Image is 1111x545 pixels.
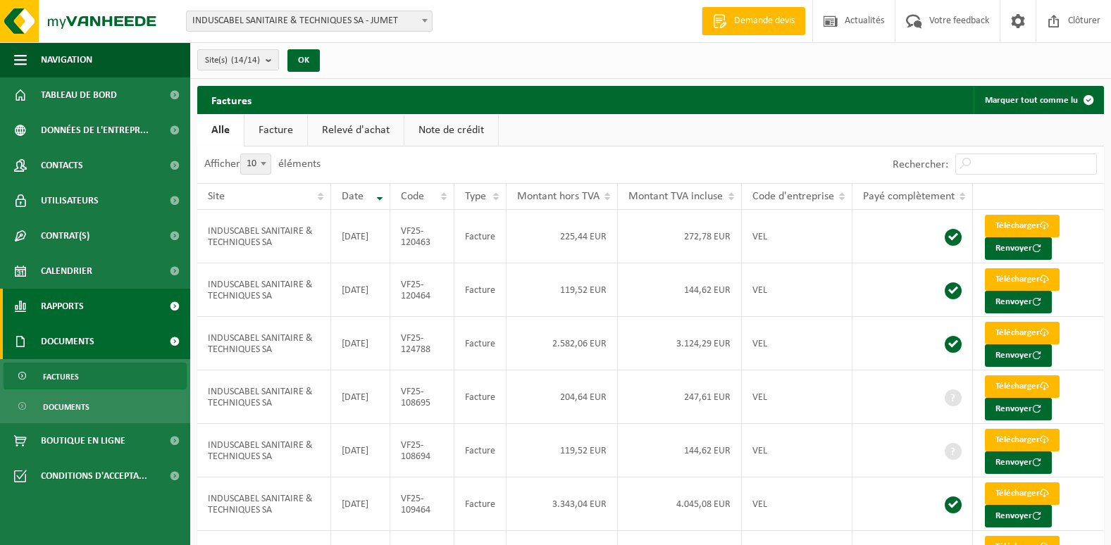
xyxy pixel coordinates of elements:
td: INDUSCABEL SANITAIRE & TECHNIQUES SA [197,263,331,317]
button: Renvoyer [985,398,1052,420]
td: 247,61 EUR [618,370,742,424]
td: VEL [742,210,852,263]
td: INDUSCABEL SANITAIRE & TECHNIQUES SA [197,370,331,424]
td: [DATE] [331,424,390,477]
td: [DATE] [331,210,390,263]
a: Télécharger [985,322,1060,344]
td: 225,44 EUR [507,210,619,263]
td: INDUSCABEL SANITAIRE & TECHNIQUES SA [197,424,331,477]
span: Données de l'entrepr... [41,113,149,148]
button: Renvoyer [985,237,1052,260]
span: Date [342,191,364,202]
td: VEL [742,370,852,424]
td: Facture [454,424,507,477]
span: Code [401,191,424,202]
span: Factures [43,363,79,390]
span: Site(s) [205,50,260,71]
button: Renvoyer [985,451,1052,474]
span: Contacts [41,148,83,183]
td: VF25-108694 [390,424,454,477]
td: 272,78 EUR [618,210,742,263]
a: Alle [197,114,244,146]
span: Documents [43,394,89,420]
span: Utilisateurs [41,183,99,218]
td: [DATE] [331,477,390,531]
label: Afficher éléments [204,158,321,170]
td: [DATE] [331,263,390,317]
td: INDUSCABEL SANITAIRE & TECHNIQUES SA [197,317,331,370]
span: Conditions d'accepta... [41,458,147,494]
span: Documents [41,324,94,359]
td: [DATE] [331,317,390,370]
a: Facture [244,114,307,146]
span: INDUSCABEL SANITAIRE & TECHNIQUES SA - JUMET [186,11,433,32]
a: Télécharger [985,268,1060,291]
td: VF25-120463 [390,210,454,263]
a: Relevé d'achat [308,114,404,146]
td: 144,62 EUR [618,424,742,477]
td: 4.045,08 EUR [618,477,742,531]
td: 3.343,04 EUR [507,477,619,531]
span: 10 [240,154,271,175]
td: 119,52 EUR [507,263,619,317]
td: Facture [454,210,507,263]
a: Demande devis [702,7,805,35]
button: Renvoyer [985,505,1052,527]
span: Demande devis [731,14,798,28]
span: Site [208,191,225,202]
button: Site(s)(14/14) [197,49,279,70]
td: 3.124,29 EUR [618,317,742,370]
a: Télécharger [985,429,1060,451]
span: Type [465,191,486,202]
td: VEL [742,263,852,317]
td: 119,52 EUR [507,424,619,477]
button: OK [287,49,320,72]
span: INDUSCABEL SANITAIRE & TECHNIQUES SA - JUMET [187,11,432,31]
td: VF25-108695 [390,370,454,424]
a: Note de crédit [404,114,498,146]
count: (14/14) [231,56,260,65]
td: 144,62 EUR [618,263,742,317]
button: Renvoyer [985,344,1052,367]
td: VF25-124788 [390,317,454,370]
td: INDUSCABEL SANITAIRE & TECHNIQUES SA [197,477,331,531]
td: Facture [454,263,507,317]
td: Facture [454,317,507,370]
label: Rechercher: [893,159,948,170]
span: Calendrier [41,253,92,289]
span: Payé complètement [863,191,955,202]
span: Contrat(s) [41,218,89,253]
td: VEL [742,424,852,477]
a: Documents [4,393,187,420]
span: Montant TVA incluse [628,191,723,202]
td: INDUSCABEL SANITAIRE & TECHNIQUES SA [197,210,331,263]
span: 10 [241,154,271,174]
td: [DATE] [331,370,390,424]
td: 204,64 EUR [507,370,619,424]
td: Facture [454,477,507,531]
td: Facture [454,370,507,424]
a: Télécharger [985,482,1060,505]
td: VEL [742,317,852,370]
td: 2.582,06 EUR [507,317,619,370]
h2: Factures [197,86,266,113]
button: Marquer tout comme lu [974,86,1103,114]
span: Navigation [41,42,92,77]
span: Code d'entreprise [752,191,834,202]
button: Renvoyer [985,291,1052,313]
span: Rapports [41,289,84,324]
a: Télécharger [985,215,1060,237]
span: Montant hors TVA [517,191,600,202]
td: VF25-109464 [390,477,454,531]
a: Factures [4,363,187,389]
a: Télécharger [985,375,1060,398]
span: Boutique en ligne [41,423,125,458]
td: VF25-120464 [390,263,454,317]
td: VEL [742,477,852,531]
span: Tableau de bord [41,77,117,113]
